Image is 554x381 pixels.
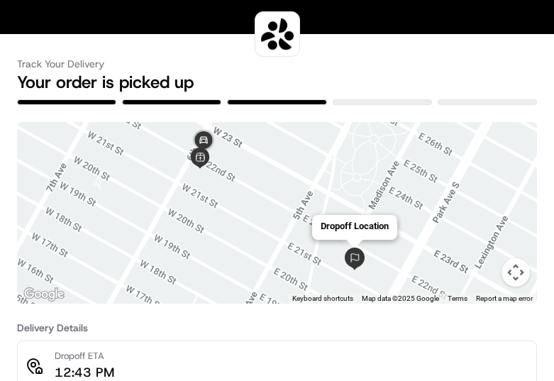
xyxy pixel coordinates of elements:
a: Report a map error [476,294,533,302]
a: Open this area in Google Maps (opens a new window) [21,285,67,304]
img: logo-public_tracking_screen-Sharebite-1703187580717.png [258,15,297,53]
img: Google [21,285,67,304]
h3: Delivery Details [17,321,537,335]
span: Map data ©2025 Google [362,294,439,302]
a: Terms (opens in new tab) [448,294,467,302]
h2: Your order is picked up [17,71,537,94]
p: Dropoff ETA [55,350,114,363]
button: Keyboard shortcuts [292,294,353,304]
h3: Track Your Delivery [17,57,537,71]
p: Dropoff Location [321,221,389,231]
button: Map camera controls [502,258,530,287]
